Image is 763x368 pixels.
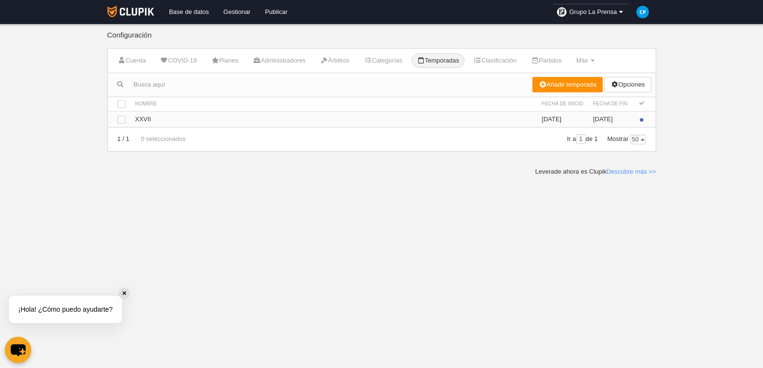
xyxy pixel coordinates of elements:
span: Mostrar [607,135,646,142]
a: Añadir temporada [532,77,603,92]
a: Descubre más >> [607,168,656,175]
span: Nombre [135,101,157,106]
span: Estado [637,101,646,109]
span: Ir a de 1 [567,135,598,142]
div: Leverade ahora es Clupik [535,167,656,176]
input: Busca aquí [108,77,533,92]
img: OakgMWVUclks.30x30.jpg [557,7,567,17]
a: Partidos [526,53,567,68]
td: XXVII [130,111,537,127]
img: Clupik [107,6,154,17]
td: [DATE] [537,111,588,127]
button: chat-button [5,337,31,363]
div: ¡Hola! ¿Cómo puedo ayudarte? [9,295,122,323]
span: Fecha de fin [593,101,628,106]
a: Más [571,53,600,68]
button: 50 [631,135,646,144]
img: c2l6ZT0zMHgzMCZmcz05JnRleHQ9Q1AmYmc9MDM5YmU1.png [636,6,649,18]
span: 0 seleccionados [131,135,185,142]
a: Cuenta [113,53,151,68]
span: Grupo La Prensa [569,7,617,17]
span: Fecha de inicio [542,101,583,106]
a: Clasificación [468,53,522,68]
a: Opciones [604,77,651,92]
span: 1 / 1 [117,135,129,142]
a: Temporadas [412,53,465,68]
a: Categorías [359,53,408,68]
a: Grupo La Prensa [553,4,629,20]
td: [DATE] [588,111,633,127]
div: ✕ [119,288,129,299]
span: Más [576,57,588,64]
div: Configuración [107,31,656,48]
a: Administradores [247,53,311,68]
a: COVID-19 [155,53,202,68]
a: Árbitros [315,53,355,68]
a: Planes [206,53,244,68]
